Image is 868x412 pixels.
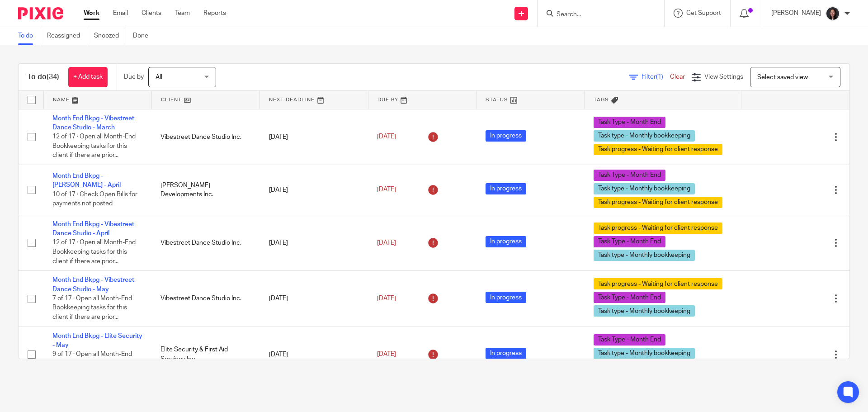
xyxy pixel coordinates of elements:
td: Vibestreet Dance Studio Inc. [151,215,259,270]
span: In progress [486,236,526,247]
a: Clear [670,74,685,80]
p: [PERSON_NAME] [771,9,821,18]
a: + Add task [68,67,108,87]
span: (1) [656,74,663,80]
span: Task progress - Waiting for client response [594,223,722,234]
span: In progress [486,130,526,142]
span: 10 of 17 · Check Open Bills for payments not posted [52,191,137,207]
a: Month End Bkpg - [PERSON_NAME] - April [52,173,121,188]
input: Search [556,11,637,19]
span: Filter [642,74,670,80]
span: Task Type - Month End [594,292,665,303]
a: Done [133,27,155,45]
span: Task Type - Month End [594,236,665,247]
span: 12 of 17 · Open all Month-End Bookkeeping tasks for this client if there are prior... [52,133,136,158]
span: Task type - Monthly bookkeeping [594,348,695,359]
span: Get Support [686,10,721,16]
span: [DATE] [377,351,396,358]
span: Tags [594,97,609,102]
h1: To do [28,72,59,82]
td: [DATE] [260,271,368,327]
span: Task Type - Month End [594,170,665,181]
a: To do [18,27,40,45]
span: Task progress - Waiting for client response [594,278,722,289]
span: (34) [47,73,59,81]
span: Task progress - Waiting for client response [594,144,722,155]
span: [DATE] [377,133,396,140]
a: Team [175,9,190,18]
a: Clients [142,9,161,18]
td: [PERSON_NAME] Developments Inc. [151,165,259,215]
span: View Settings [704,74,743,80]
a: Work [84,9,99,18]
a: Month End Bkpg - Vibestreet Dance Studio - May [52,277,134,292]
a: Snoozed [94,27,126,45]
a: Month End Bkpg - Vibestreet Dance Studio - March [52,115,134,131]
a: Month End Bkpg - Vibestreet Dance Studio - April [52,221,134,237]
span: In progress [486,183,526,194]
td: [DATE] [260,215,368,270]
p: Due by [124,72,144,81]
img: Pixie [18,7,63,19]
span: Task progress - Waiting for client response [594,197,722,208]
a: Email [113,9,128,18]
td: Vibestreet Dance Studio Inc. [151,271,259,327]
td: Vibestreet Dance Studio Inc. [151,109,259,165]
span: Task type - Monthly bookkeeping [594,305,695,317]
a: Month End Bkpg - Elite Security - May [52,333,142,348]
img: Lili%20square.jpg [826,6,840,21]
span: 9 of 17 · Open all Month-End Bookkeeping tasks for this client if there are prior... [52,351,132,376]
span: [DATE] [377,240,396,246]
span: [DATE] [377,295,396,302]
td: Elite Security & First Aid Services Inc. [151,327,259,382]
span: Select saved view [757,74,808,81]
span: Task type - Monthly bookkeeping [594,183,695,194]
td: [DATE] [260,327,368,382]
span: 7 of 17 · Open all Month-End Bookkeeping tasks for this client if there are prior... [52,295,132,320]
span: All [156,74,162,81]
span: Task type - Monthly bookkeeping [594,250,695,261]
span: In progress [486,292,526,303]
span: In progress [486,348,526,359]
a: Reassigned [47,27,87,45]
span: Task Type - Month End [594,117,665,128]
td: [DATE] [260,109,368,165]
span: Task type - Monthly bookkeeping [594,130,695,142]
a: Reports [203,9,226,18]
td: [DATE] [260,165,368,215]
span: Task Type - Month End [594,334,665,346]
span: [DATE] [377,187,396,193]
span: 12 of 17 · Open all Month-End Bookkeeping tasks for this client if there are prior... [52,240,136,265]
